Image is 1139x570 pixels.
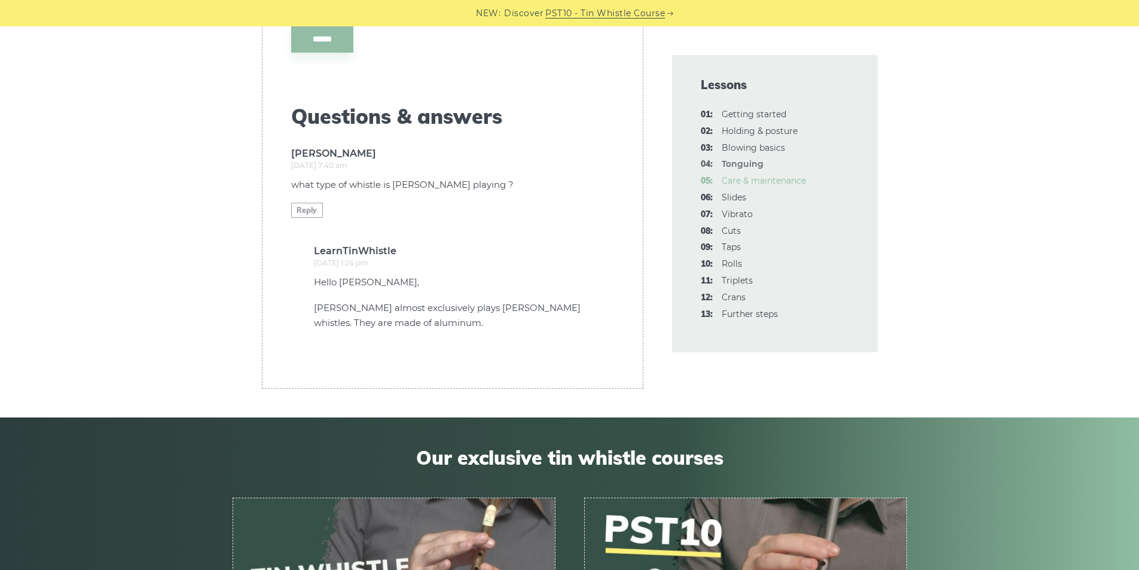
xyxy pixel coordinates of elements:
[722,109,786,120] a: 01:Getting started
[701,77,849,93] span: Lessons
[701,191,713,205] span: 06:
[701,174,713,188] span: 05:
[722,309,778,319] a: 13:Further steps
[314,246,614,256] b: LearnTinWhistle
[476,7,500,20] span: NEW:
[545,7,665,20] a: PST10 - Tin Whistle Course
[701,274,713,288] span: 11:
[701,224,713,239] span: 08:
[701,240,713,255] span: 09:
[291,161,347,170] time: [DATE] 7:40 am
[701,257,713,272] span: 10:
[722,258,742,269] a: 10:Rolls
[722,126,798,136] a: 02:Holding & posture
[701,108,713,122] span: 01:
[314,300,614,331] p: [PERSON_NAME] almost exclusively plays [PERSON_NAME] whistles. They are made of aluminum.
[291,105,614,129] span: Questions & answers
[291,203,323,218] a: Reply to Frank McKenney
[722,242,741,252] a: 09:Taps
[504,7,543,20] span: Discover
[722,142,785,153] a: 03:Blowing basics
[722,292,746,303] a: 12:Crans
[701,141,713,156] span: 03:
[291,177,614,193] p: what type of whistle is [PERSON_NAME] playing ?
[722,275,753,286] a: 11:Triplets
[722,192,746,203] a: 06:Slides
[701,291,713,305] span: 12:
[314,258,368,267] time: [DATE] 1:24 pm
[701,208,713,222] span: 07:
[722,158,764,169] strong: Tonguing
[722,175,806,186] a: 05:Care & maintenance
[701,157,713,172] span: 04:
[291,149,614,158] b: [PERSON_NAME]
[233,446,907,469] span: Our exclusive tin whistle courses
[722,209,753,220] a: 07:Vibrato
[314,275,614,290] p: Hello [PERSON_NAME],
[701,124,713,139] span: 02:
[722,225,741,236] a: 08:Cuts
[701,307,713,322] span: 13:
